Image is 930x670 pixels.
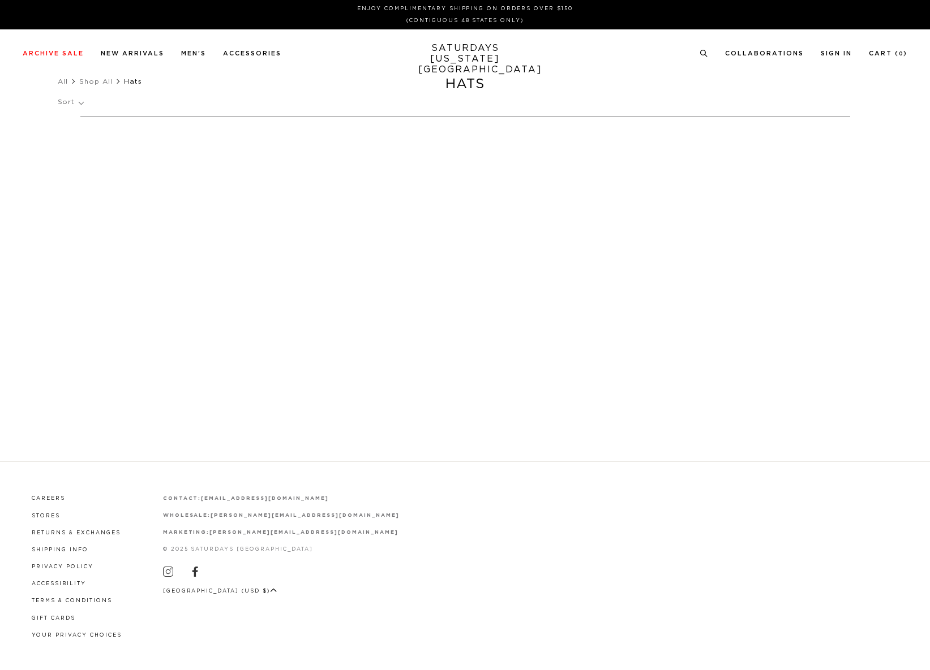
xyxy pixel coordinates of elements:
a: All [58,78,68,85]
p: (Contiguous 48 States Only) [27,16,903,25]
a: Privacy Policy [32,564,93,569]
a: Returns & Exchanges [32,530,121,535]
a: Careers [32,496,65,501]
button: [GEOGRAPHIC_DATA] (USD $) [163,587,277,595]
span: Hats [124,78,142,85]
a: New Arrivals [101,50,164,57]
strong: contact: [163,496,202,501]
a: Cart (0) [869,50,907,57]
a: SATURDAYS[US_STATE][GEOGRAPHIC_DATA] [418,43,512,75]
p: Enjoy Complimentary Shipping on Orders Over $150 [27,5,903,13]
a: Collaborations [725,50,804,57]
a: Accessibility [32,581,86,586]
a: [PERSON_NAME][EMAIL_ADDRESS][DOMAIN_NAME] [211,513,399,518]
a: Terms & Conditions [32,598,112,603]
a: Shipping Info [32,547,88,552]
a: Gift Cards [32,616,75,621]
strong: wholesale: [163,513,211,518]
a: Men's [181,50,206,57]
strong: marketing: [163,530,210,535]
p: © 2025 Saturdays [GEOGRAPHIC_DATA] [163,545,400,554]
a: [PERSON_NAME][EMAIL_ADDRESS][DOMAIN_NAME] [209,530,398,535]
a: Shop All [79,78,113,85]
a: Stores [32,513,60,518]
a: Sign In [821,50,852,57]
a: Accessories [223,50,281,57]
p: Sort [58,89,83,115]
a: Archive Sale [23,50,84,57]
a: Your privacy choices [32,633,122,638]
small: 0 [899,51,903,57]
a: [EMAIL_ADDRESS][DOMAIN_NAME] [201,496,328,501]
